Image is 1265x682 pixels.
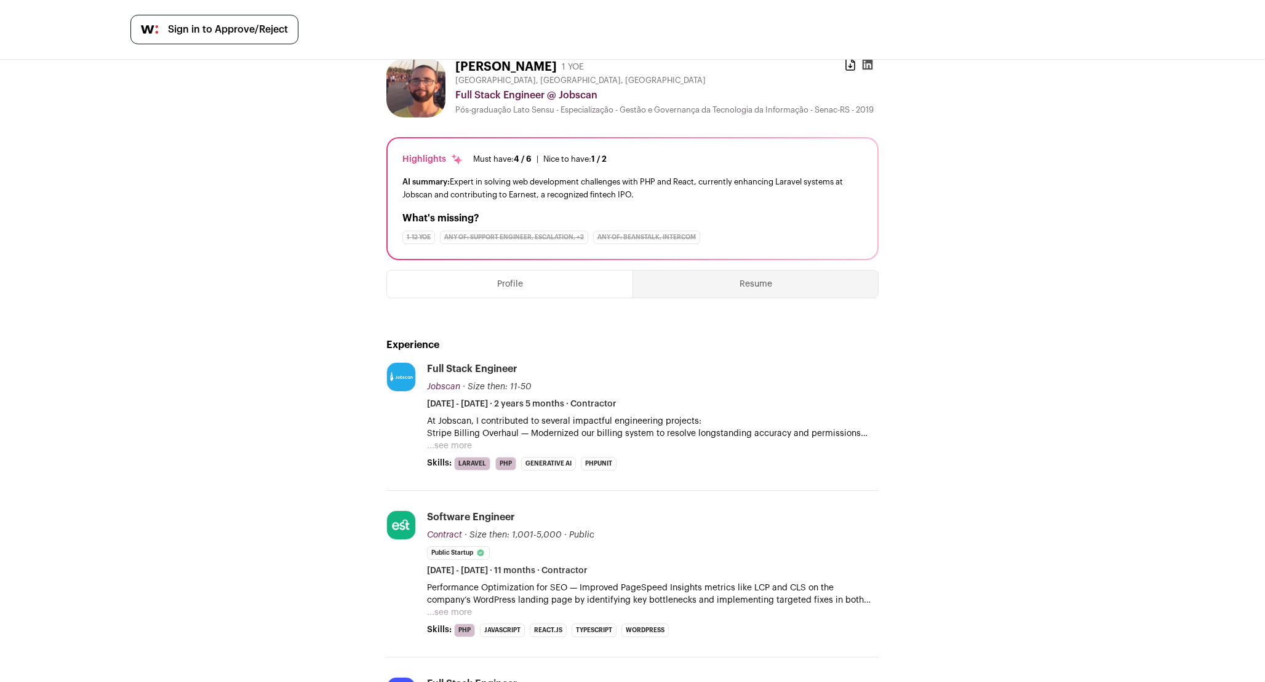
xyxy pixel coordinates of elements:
span: 1 / 2 [591,155,607,163]
button: ...see more [427,606,472,619]
li: WordPress [621,624,669,637]
span: Skills: [427,457,452,469]
div: Highlights [402,153,463,165]
li: Public Startup [427,546,490,560]
li: JavaScript [480,624,525,637]
h2: Experience [386,338,879,352]
img: 8304e1d583e81e299e3e76a6a943dffae52d8bd321e154f24375be34bf87c96d.jpg [387,511,415,539]
div: Any of: support engineer, escalation, +2 [440,231,588,244]
li: TypeScript [572,624,617,637]
li: React.js [530,624,567,637]
div: Software Engineer [427,510,515,524]
div: Nice to have: [543,154,607,164]
span: Skills: [427,624,452,636]
span: AI summary: [402,178,450,186]
div: 1-12 YOE [402,231,435,244]
li: PHP [454,624,475,637]
span: [DATE] - [DATE] · 2 years 5 months · Contractor [427,398,617,410]
p: At Jobscan, I contributed to several impactful engineering projects: [427,415,879,427]
span: 4 / 6 [514,155,532,163]
span: · Size then: 11-50 [463,383,532,391]
img: wellfound-symbol-flush-black-fb3c872781a75f747ccb3a119075da62bfe97bd399995f84a933054e44a575c4.png [141,25,158,34]
button: Resume [633,271,878,298]
span: · [564,529,567,541]
span: Sign in to Approve/Reject [168,22,288,37]
span: Public [569,531,594,539]
span: [GEOGRAPHIC_DATA], [GEOGRAPHIC_DATA], [GEOGRAPHIC_DATA] [455,76,706,85]
span: · Size then: 1,001-5,000 [465,531,562,539]
div: Any of: Beanstalk, Intercom [593,231,700,244]
div: Pós-graduação Lato Sensu - Especialização - Gestão e Governança da Tecnologia da Informação - Sen... [455,105,879,115]
div: 1 YOE [562,61,584,73]
div: Must have: [473,154,532,164]
li: Laravel [454,457,490,470]
button: ...see more [427,440,472,452]
span: [DATE] - [DATE] · 11 months · Contractor [427,565,588,577]
img: 7544d6023f140e00211f9b550a014bf68a58924598d0ccd1380d962ef61a847f.jpg [387,363,415,391]
span: Contract [427,531,462,539]
p: Stripe Billing Overhaul — Modernized our billing system to resolve longstanding accuracy and perm... [427,427,879,440]
li: PHPUnit [581,457,617,470]
div: Full Stack Engineer [427,362,517,376]
div: Full Stack Engineer @ Jobscan [455,88,879,103]
a: Sign in to Approve/Reject [130,15,298,44]
div: Expert in solving web development challenges with PHP and React, currently enhancing Laravel syst... [402,175,863,201]
img: 0a8d885a6d914bde2efafce8f9137433defcaca1663e24312421221acad6569d.jpg [386,58,445,117]
span: Jobscan [427,383,460,391]
button: Profile [387,271,632,298]
p: Performance Optimization for SEO — Improved PageSpeed Insights metrics like LCP and CLS on the co... [427,582,879,606]
li: PHP [495,457,516,470]
li: Generative AI [521,457,576,470]
h2: What's missing? [402,211,863,226]
ul: | [473,154,607,164]
h1: [PERSON_NAME] [455,58,557,76]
